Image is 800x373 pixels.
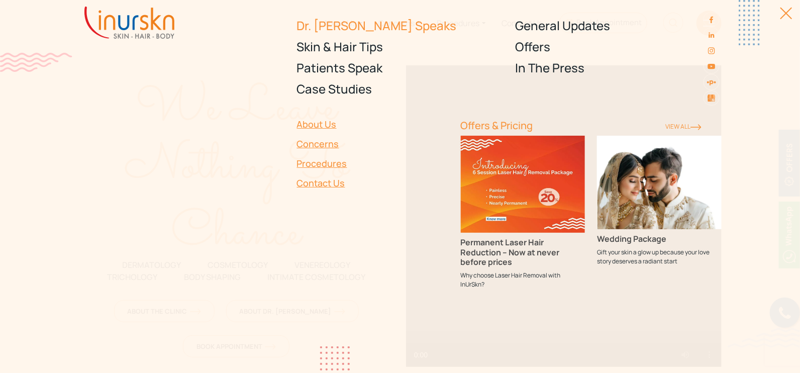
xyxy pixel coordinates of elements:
[515,57,722,78] a: In The Press
[515,15,722,36] a: General Updates
[297,15,504,36] a: Dr. [PERSON_NAME] Speaks
[690,124,702,130] img: orange-rightarrow
[708,62,716,70] img: youtube
[597,234,722,244] h3: Wedding Package
[461,136,585,233] img: Permanent Laser Hair Reduction – Now at never before prices
[665,122,702,131] a: View ALl
[297,78,504,100] a: Case Studies
[708,47,716,55] img: instagram
[84,7,174,39] img: inurskn-logo
[515,36,722,57] a: Offers
[708,16,716,24] img: facebook
[461,120,653,132] h6: Offers & Pricing
[597,136,722,229] img: Wedding Package
[708,31,716,39] img: linkedin
[297,115,449,134] a: About Us
[707,77,716,87] img: sejal-saheta-dermatologist
[297,134,449,154] a: Concerns
[297,154,449,173] a: Procedures
[297,173,449,193] a: Contact Us
[597,248,722,266] p: Gift your skin a glow up because your love story deserves a radiant start
[461,238,585,267] h3: Permanent Laser Hair Reduction – Now at never before prices
[461,271,585,289] p: Why choose Laser Hair Removal with InUrSkn?
[708,95,716,102] img: Skin-and-Hair-Clinic
[297,57,504,78] a: Patients Speak
[297,36,504,57] a: Skin & Hair Tips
